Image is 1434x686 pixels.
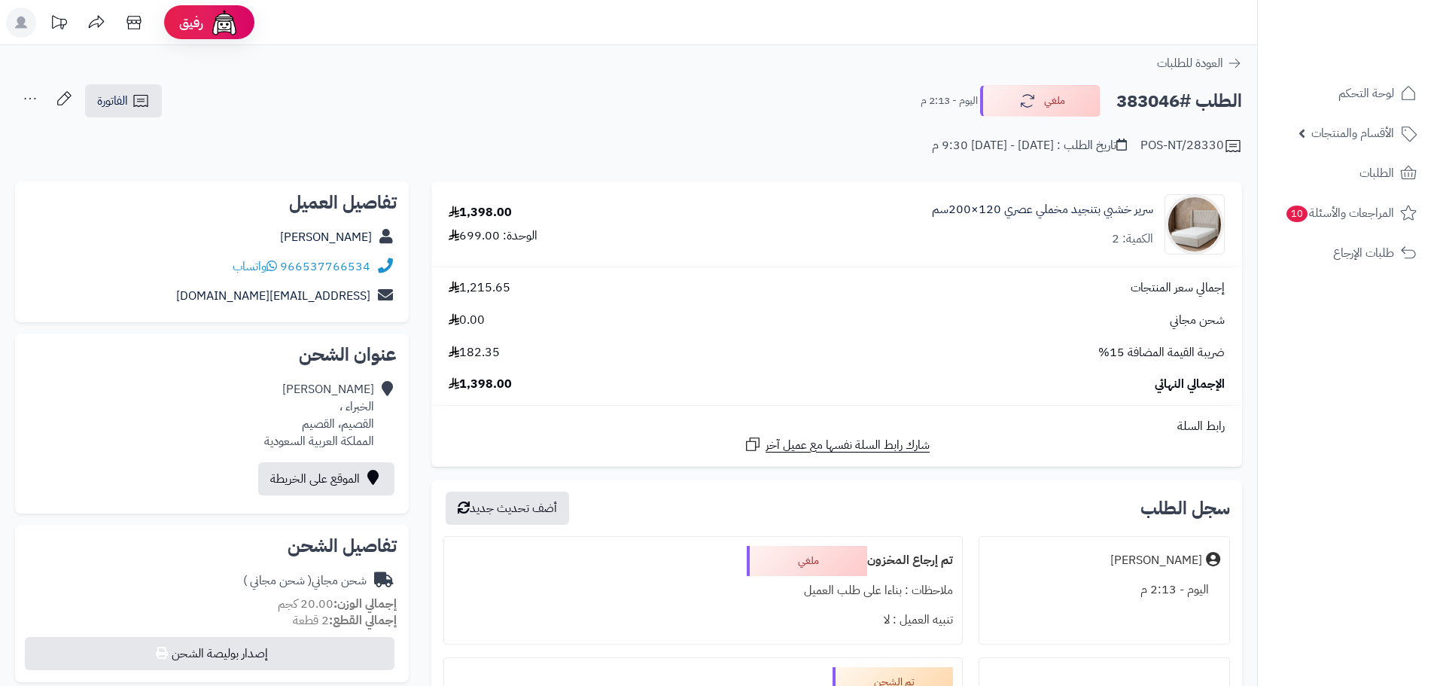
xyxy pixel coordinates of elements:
[932,137,1127,154] div: تاريخ الطلب : [DATE] - [DATE] 9:30 م
[97,92,128,110] span: الفاتورة
[333,595,397,613] strong: إجمالي الوزن:
[243,572,312,590] span: ( شحن مجاني )
[258,462,394,495] a: الموقع على الخريطة
[766,437,930,454] span: شارك رابط السلة نفسها مع عميل آخر
[449,344,500,361] span: 182.35
[453,576,952,605] div: ملاحظات : بناءا على طلب العميل
[1116,86,1242,117] h2: الطلب #383046
[1338,83,1394,104] span: لوحة التحكم
[1267,235,1425,271] a: طلبات الإرجاع
[867,551,953,569] b: تم إرجاع المخزون
[176,287,370,305] a: [EMAIL_ADDRESS][DOMAIN_NAME]
[1165,194,1224,255] img: 1756212427-1-90x90.jpg
[243,572,367,590] div: شحن مجاني
[233,258,277,276] a: واتساب
[1286,206,1308,223] span: 10
[980,85,1101,117] button: ملغي
[921,93,978,108] small: اليوم - 2:13 م
[264,381,374,450] div: [PERSON_NAME] الخبراء ، القصيم، القصيم المملكة العربية السعودية
[1267,195,1425,231] a: المراجعات والأسئلة10
[280,258,370,276] a: 966537766534
[449,204,512,221] div: 1,398.00
[988,575,1220,605] div: اليوم - 2:13 م
[449,279,510,297] span: 1,215.65
[27,346,397,364] h2: عنوان الشحن
[280,228,372,246] a: [PERSON_NAME]
[27,537,397,555] h2: تفاصيل الشحن
[1359,163,1394,184] span: الطلبات
[1332,35,1420,66] img: logo-2.png
[1131,279,1225,297] span: إجمالي سعر المنتجات
[1267,75,1425,111] a: لوحة التحكم
[1157,54,1223,72] span: العودة للطلبات
[27,194,397,212] h2: تفاصيل العميل
[1170,312,1225,329] span: شحن مجاني
[25,637,394,670] button: إصدار بوليصة الشحن
[449,376,512,393] span: 1,398.00
[1098,344,1225,361] span: ضريبة القيمة المضافة 15%
[1157,54,1242,72] a: العودة للطلبات
[278,595,397,613] small: 20.00 كجم
[1267,155,1425,191] a: الطلبات
[329,611,397,630] strong: إجمالي القطع:
[1140,499,1230,517] h3: سجل الطلب
[1110,552,1202,569] div: [PERSON_NAME]
[1155,376,1225,393] span: الإجمالي النهائي
[437,418,1236,435] div: رابط السلة
[1311,123,1394,144] span: الأقسام والمنتجات
[932,201,1153,218] a: سرير خشبي بتنجيد مخملي عصري 120×200سم
[1112,230,1153,248] div: الكمية: 2
[179,14,203,32] span: رفيق
[449,227,537,245] div: الوحدة: 699.00
[449,312,485,329] span: 0.00
[85,84,162,117] a: الفاتورة
[40,8,78,41] a: تحديثات المنصة
[744,435,930,454] a: شارك رابط السلة نفسها مع عميل آخر
[209,8,239,38] img: ai-face.png
[1285,203,1394,224] span: المراجعات والأسئلة
[1140,137,1242,155] div: POS-NT/28330
[1333,242,1394,264] span: طلبات الإرجاع
[293,611,397,630] small: 2 قطعة
[747,546,867,576] div: ملغي
[446,492,569,525] button: أضف تحديث جديد
[453,605,952,635] div: تنبيه العميل : لا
